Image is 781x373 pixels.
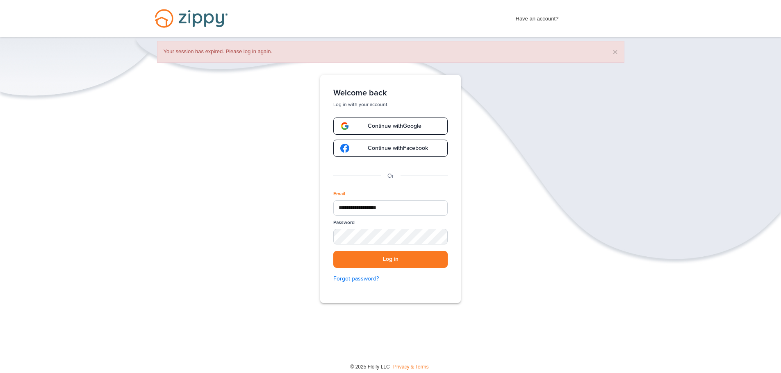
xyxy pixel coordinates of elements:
[333,274,448,283] a: Forgot password?
[387,172,394,181] p: Or
[340,122,349,131] img: google-logo
[340,144,349,153] img: google-logo
[516,10,559,23] span: Have an account?
[360,145,428,151] span: Continue with Facebook
[333,140,448,157] a: google-logoContinue withFacebook
[350,364,389,370] span: © 2025 Floify LLC
[333,190,345,197] label: Email
[333,229,448,244] input: Password
[333,88,448,98] h1: Welcome back
[333,118,448,135] a: google-logoContinue withGoogle
[333,101,448,108] p: Log in with your account.
[157,41,624,63] div: Your session has expired. Please log in again.
[360,123,421,129] span: Continue with Google
[333,219,355,226] label: Password
[613,47,617,56] button: ×
[393,364,428,370] a: Privacy & Terms
[333,251,448,268] button: Log in
[333,200,448,216] input: Email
